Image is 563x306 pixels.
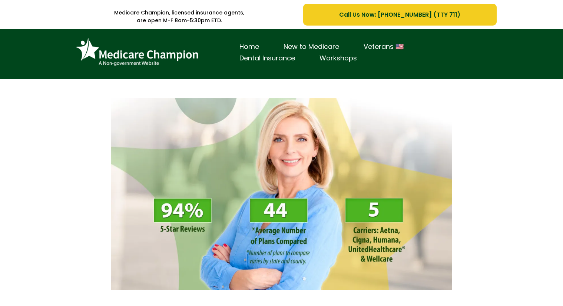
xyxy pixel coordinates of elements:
p: Medicare Champion, licensed insurance agents, [67,9,292,17]
a: Call Us Now: 1-833-823-1990 (TTY 711) [303,4,496,26]
img: Brand Logo [72,35,202,70]
span: Call Us Now: [PHONE_NUMBER] (TTY 711) [339,10,460,19]
a: Workshops [307,53,369,64]
a: Veterans 🇺🇸 [351,41,416,53]
p: are open M-F 8am-5:30pm ETD. [67,17,292,24]
a: Home [227,41,271,53]
a: New to Medicare [271,41,351,53]
a: Dental Insurance [227,53,307,64]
